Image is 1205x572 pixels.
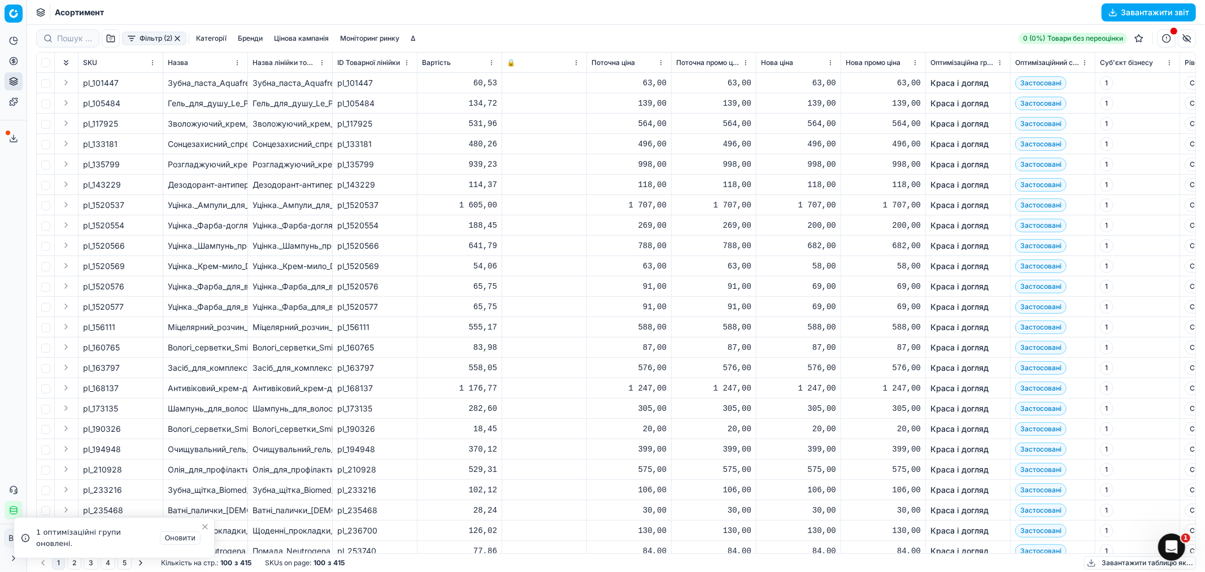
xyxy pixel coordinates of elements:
div: 1 247,00 [761,383,836,394]
button: Expand [59,177,73,191]
span: Поточна ціна [591,58,635,67]
div: Вологі_серветки_Smile_Antibacterial,_з_подорожником,_100_шт. [168,342,243,353]
div: pl_160765 [337,342,412,353]
div: Зубна_паста_Aquafresh_Освіжаюче-м'ятна_125_мл [168,77,243,89]
div: 118,00 [846,179,921,190]
button: Expand [59,96,73,110]
div: Сонцезахисний_спрей_для_обличчя_La_Roche-Posay_Anthelios_XL_SPF_50+_75_мл_(M9165700) [168,138,243,150]
div: 139,00 [846,98,921,109]
a: Краса і догляд [930,200,989,211]
span: Застосовані [1015,158,1067,171]
div: 564,00 [846,118,921,129]
div: pl_101447 [337,77,412,89]
div: 114,37 [422,179,497,190]
button: 3 [84,556,98,570]
div: 87,00 [846,342,921,353]
button: Бренди [233,32,267,45]
span: 1 [1100,76,1113,90]
div: 134,72 [422,98,497,109]
span: pl_156111 [83,322,115,333]
span: 1 [1100,361,1113,375]
span: 1 [1100,239,1113,253]
a: Краса і догляд [930,240,989,252]
div: 69,00 [846,301,921,313]
div: 118,00 [591,179,667,190]
div: Вологі_серветки_Smile_Antibacterial_з_Д-пантенолом_15_шт. [253,423,328,435]
a: Краса і догляд [930,179,989,190]
div: 118,00 [676,179,751,190]
button: Expand [59,361,73,374]
div: 91,00 [676,301,751,313]
button: Завантажити звіт [1102,3,1196,21]
span: Товари без переоцінки [1047,34,1123,43]
button: Expand [59,300,73,313]
a: Краса і догляд [930,77,989,89]
span: 1 [1100,300,1113,314]
span: Застосовані [1015,97,1067,110]
a: Краса і догляд [930,322,989,333]
div: 496,00 [676,138,751,150]
button: Close toast [198,520,212,534]
div: 588,00 [591,322,667,333]
div: 496,00 [591,138,667,150]
iframe: Intercom live chat [1158,534,1185,561]
span: pl_1520566 [83,240,125,252]
div: 496,00 [761,138,836,150]
a: Краса і догляд [930,98,989,109]
span: pl_105484 [83,98,120,109]
button: Expand [59,381,73,395]
div: 1 247,00 [676,383,751,394]
span: pl_1520577 [83,301,124,313]
button: 1 [52,556,65,570]
div: 65,75 [422,301,497,313]
span: 1 [1100,97,1113,110]
button: Expand [59,401,73,415]
div: Вологі_серветки_Smile_Antibacterial,_з_подорожником,_100_шт. [253,342,328,353]
span: Застосовані [1015,382,1067,395]
div: pl_117925 [337,118,412,129]
a: Краса і догляд [930,484,989,496]
div: Уцінка._Фарба-догляд_для_волосся_L'Oreal_Paris_Casting_Creme_Gloss_відтінок_4102_холодний_каштан_... [253,220,328,231]
span: 1 [1100,178,1113,192]
div: pl_173135 [337,403,412,414]
div: 682,00 [846,240,921,252]
div: 139,00 [676,98,751,109]
div: Зубна_паста_Aquafresh_Освіжаюче-м'ятна_125_мл [253,77,328,89]
span: Застосовані [1015,137,1067,151]
span: Застосовані [1015,341,1067,354]
div: 939,23 [422,159,497,170]
span: Поточна промо ціна [676,58,740,67]
div: 588,00 [846,322,921,333]
span: 1 [1100,341,1113,354]
div: 65,75 [422,281,497,292]
div: Уцінка._Шампунь_проти_лупи_Vichy_Dercos_для_жирного_волосся_та_подразненої_шкіри_голови_390_мл_(M... [253,240,328,252]
a: Краса і догляд [930,362,989,374]
span: 1 [1100,280,1113,293]
button: Завантажити таблицю як... [1084,556,1196,570]
a: Краса і догляд [930,342,989,353]
span: 1 [1100,137,1113,151]
span: Застосовані [1015,219,1067,232]
span: Застосовані [1015,422,1067,436]
button: Expand [59,320,73,333]
strong: 415 [333,558,345,567]
div: 63,00 [676,261,751,272]
div: Уцінка._Ампули_для_волосся_DSD_de_Luxe_Crexepil_Forte_3.4.1_проти_випадіння,_100_мл_(10_шт._по_10... [253,200,328,211]
div: Уцінка._Фарба_для_волосся_Palette_ICC_4-60_золотиста_кава_110_мл__ [253,281,328,292]
button: Оновити [160,531,201,545]
button: Expand [59,462,73,476]
div: 87,00 [761,342,836,353]
span: Асортимент [55,7,104,18]
div: Міцелярний_розчин_La_Roche-Posay_для_чутливої_шкіри_400_мл [253,322,328,333]
span: SKU [83,58,97,67]
a: Краса і догляд [930,118,989,129]
span: Суб'єкт бізнесу [1100,58,1153,67]
div: pl_135799 [337,159,412,170]
div: pl_1520554 [337,220,412,231]
span: Назва [168,58,188,67]
div: 54,06 [422,261,497,272]
div: 200,00 [761,220,836,231]
div: 641,79 [422,240,497,252]
span: Застосовані [1015,361,1067,375]
div: 58,00 [846,261,921,272]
